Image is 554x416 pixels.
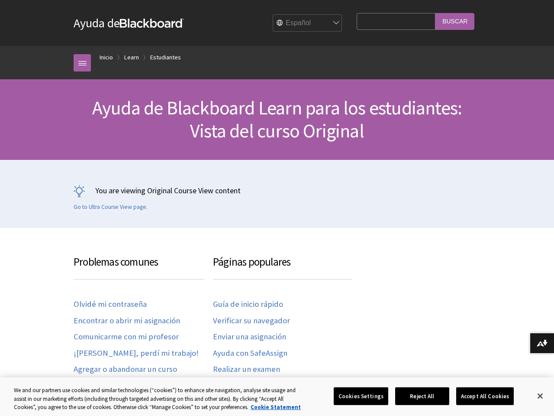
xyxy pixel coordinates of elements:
[251,403,301,411] a: More information about your privacy, opens in a new tab
[531,387,550,406] button: Close
[14,386,305,412] div: We and our partners use cookies and similar technologies (“cookies”) to enhance site navigation, ...
[334,387,388,405] button: Cookies Settings
[456,387,514,405] button: Accept All Cookies
[395,387,449,405] button: Reject All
